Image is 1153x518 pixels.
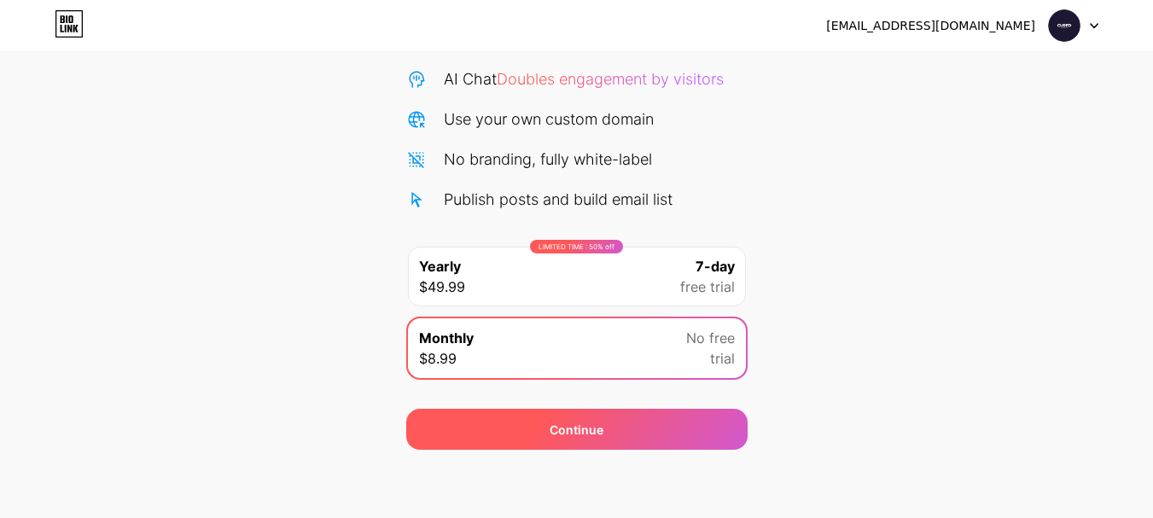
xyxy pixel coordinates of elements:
[419,256,461,276] span: Yearly
[419,328,474,348] span: Monthly
[497,70,724,88] span: Doubles engagement by visitors
[419,348,457,369] span: $8.99
[696,256,735,276] span: 7-day
[1048,9,1080,42] img: curedpharmacy
[444,148,652,171] div: No branding, fully white-label
[444,67,724,90] div: AI Chat
[680,276,735,297] span: free trial
[550,421,603,439] div: Continue
[710,348,735,369] span: trial
[444,108,654,131] div: Use your own custom domain
[419,276,465,297] span: $49.99
[686,328,735,348] span: No free
[530,240,623,253] div: LIMITED TIME : 50% off
[826,17,1035,35] div: [EMAIL_ADDRESS][DOMAIN_NAME]
[444,188,673,211] div: Publish posts and build email list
